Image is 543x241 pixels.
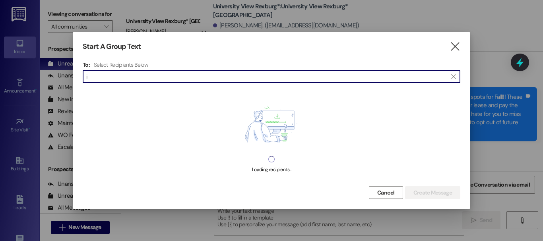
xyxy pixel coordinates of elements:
i:  [450,42,460,51]
i:  [451,73,456,80]
h4: Select Recipients Below [94,61,148,68]
button: Cancel [369,186,403,199]
h3: To: [83,61,90,68]
input: Search for any contact or apartment [86,71,447,82]
span: Cancel [377,189,395,197]
h3: Start A Group Text [83,42,141,51]
button: Create Message [405,186,460,199]
span: Create Message [413,189,452,197]
div: Loading recipients... [252,166,291,174]
button: Clear text [447,71,460,83]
